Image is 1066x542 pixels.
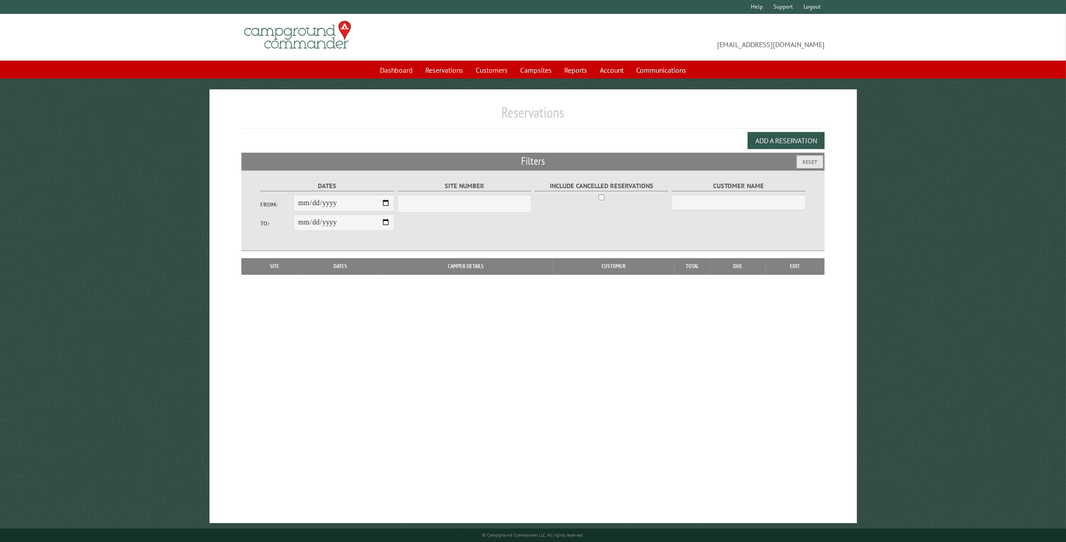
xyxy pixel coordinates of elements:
h1: Reservations [241,104,825,128]
a: Reservations [420,62,468,79]
button: Add a Reservation [748,132,825,149]
th: Camper Details [378,258,553,274]
label: To: [260,219,294,228]
label: Dates [260,181,395,191]
small: © Campground Commander LLC. All rights reserved. [482,532,584,538]
a: Account [594,62,629,79]
label: Customer Name [672,181,806,191]
th: Dates [303,258,378,274]
th: Due [710,258,766,274]
a: Customers [470,62,513,79]
label: Site Number [397,181,532,191]
th: Customer [553,258,674,274]
th: Edit [766,258,825,274]
label: From: [260,200,294,209]
label: Include Cancelled Reservations [535,181,669,191]
a: Communications [631,62,691,79]
a: Reports [559,62,593,79]
a: Campsites [515,62,557,79]
th: Site [246,258,303,274]
h2: Filters [241,153,825,170]
a: Dashboard [375,62,418,79]
span: [EMAIL_ADDRESS][DOMAIN_NAME] [533,25,825,50]
th: Total [674,258,710,274]
button: Reset [797,155,823,168]
img: Campground Commander [241,18,354,53]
